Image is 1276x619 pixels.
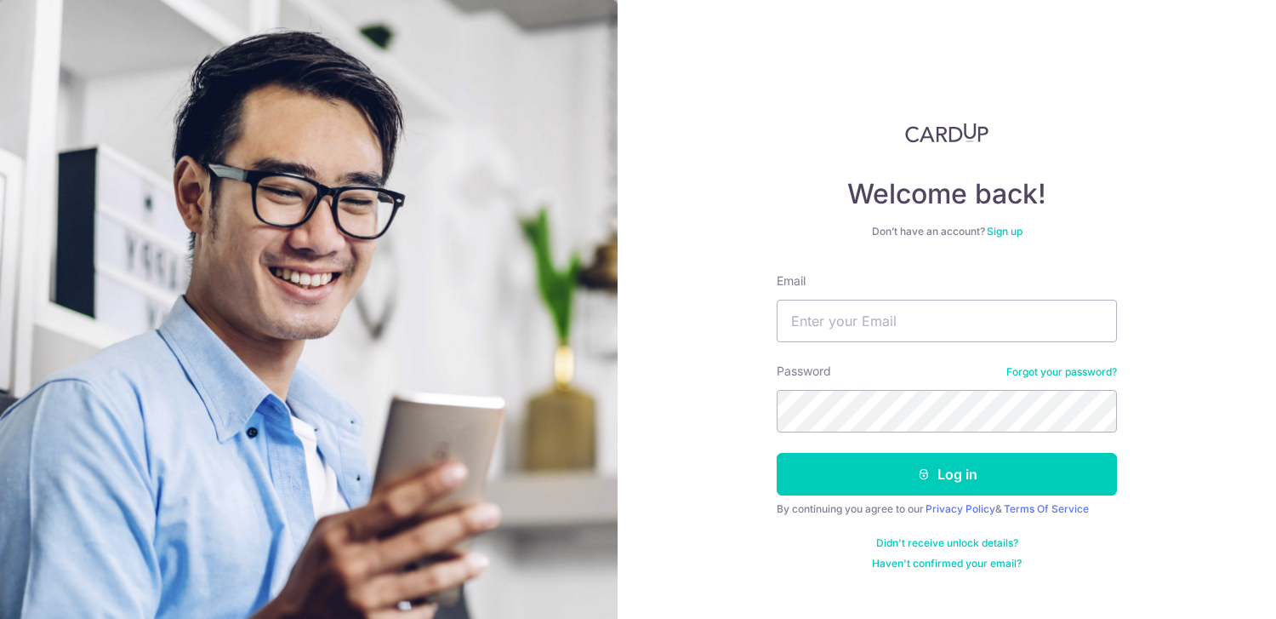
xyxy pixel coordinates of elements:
[777,502,1117,516] div: By continuing you agree to our &
[987,225,1023,238] a: Sign up
[777,300,1117,342] input: Enter your Email
[876,536,1018,550] a: Didn't receive unlock details?
[777,272,806,289] label: Email
[1004,502,1089,515] a: Terms Of Service
[777,177,1117,211] h4: Welcome back!
[905,123,988,143] img: CardUp Logo
[926,502,995,515] a: Privacy Policy
[777,363,831,380] label: Password
[1006,365,1117,379] a: Forgot your password?
[777,225,1117,238] div: Don’t have an account?
[872,557,1022,570] a: Haven't confirmed your email?
[777,453,1117,496] button: Log in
